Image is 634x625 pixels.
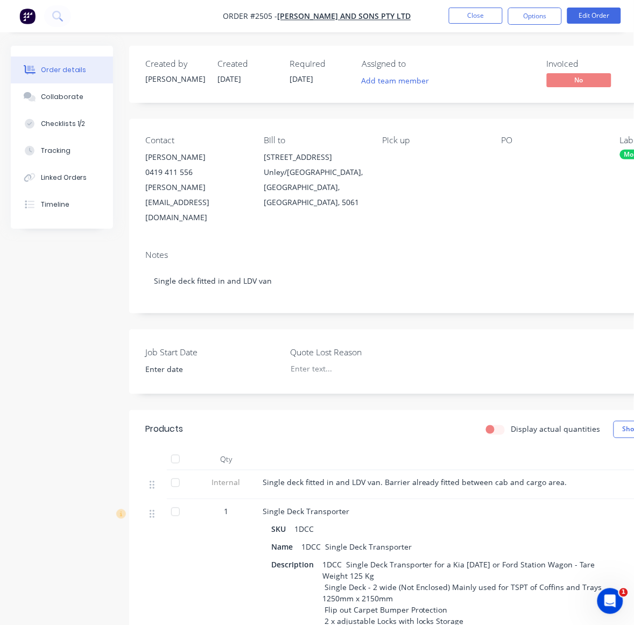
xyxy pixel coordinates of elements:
[263,507,349,517] span: Single Deck Transporter
[511,424,601,435] label: Display actual quantities
[11,137,113,164] button: Tracking
[501,135,602,145] div: PO
[619,588,628,597] span: 1
[217,59,277,69] div: Created
[362,73,435,88] button: Add team member
[145,165,246,180] div: 0419 411 556
[271,522,290,537] div: SKU
[217,74,241,84] span: [DATE]
[19,8,36,24] img: Factory
[145,73,205,85] div: [PERSON_NAME]
[383,135,484,145] div: Pick up
[278,11,411,22] a: [PERSON_NAME] and Sons PTY LTD
[138,361,272,377] input: Enter date
[145,346,280,359] label: Job Start Date
[145,150,246,225] div: [PERSON_NAME]0419 411 556[PERSON_NAME][EMAIL_ADDRESS][DOMAIN_NAME]
[508,8,562,25] button: Options
[11,191,113,218] button: Timeline
[567,8,621,24] button: Edit Order
[11,110,113,137] button: Checklists 1/2
[290,346,425,359] label: Quote Lost Reason
[41,92,83,102] div: Collaborate
[145,59,205,69] div: Created by
[11,164,113,191] button: Linked Orders
[198,477,254,488] span: Internal
[290,522,318,537] div: 1DCC
[11,57,113,83] button: Order details
[41,65,87,75] div: Order details
[41,146,71,156] div: Tracking
[264,165,365,210] div: Unley/[GEOGRAPHIC_DATA], [GEOGRAPHIC_DATA], [GEOGRAPHIC_DATA], 5061
[271,539,297,555] div: Name
[264,150,365,210] div: [STREET_ADDRESS]Unley/[GEOGRAPHIC_DATA], [GEOGRAPHIC_DATA], [GEOGRAPHIC_DATA], 5061
[290,74,313,84] span: [DATE]
[224,506,228,517] span: 1
[11,83,113,110] button: Collaborate
[223,11,278,22] span: Order #2505 -
[264,135,365,145] div: Bill to
[264,150,365,165] div: [STREET_ADDRESS]
[41,119,86,129] div: Checklists 1/2
[41,173,87,182] div: Linked Orders
[356,73,435,88] button: Add team member
[145,180,246,225] div: [PERSON_NAME][EMAIL_ADDRESS][DOMAIN_NAME]
[449,8,503,24] button: Close
[145,135,246,145] div: Contact
[290,59,349,69] div: Required
[597,588,623,614] iframe: Intercom live chat
[362,59,469,69] div: Assigned to
[297,539,416,555] div: 1DCC Single Deck Transporter
[271,557,318,573] div: Description
[547,59,628,69] div: Invoiced
[194,449,258,470] div: Qty
[41,200,69,209] div: Timeline
[547,73,611,87] span: No
[263,477,567,488] span: Single deck fitted in and LDV van. Barrier already fitted between cab and cargo area.
[145,150,246,165] div: [PERSON_NAME]
[145,423,183,436] div: Products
